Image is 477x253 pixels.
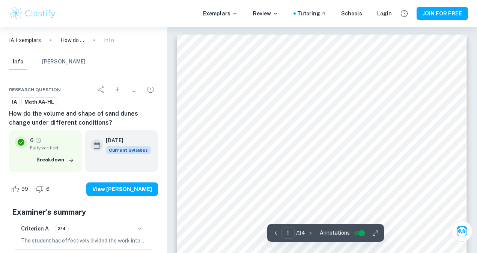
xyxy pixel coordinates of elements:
h6: How do the volume and shape of sand dunes change under different conditions? [9,109,158,127]
p: How do the volume and shape of sand dunes change under different conditions? [60,36,84,44]
p: Exemplars [203,9,238,18]
span: 6 [42,185,54,193]
p: Review [253,9,278,18]
span: Current Syllabus [106,146,151,154]
div: This exemplar is based on the current syllabus. Feel free to refer to it for inspiration/ideas wh... [106,146,151,154]
button: JOIN FOR FREE [417,7,468,20]
div: Like [9,183,32,195]
span: 99 [17,185,32,193]
h6: [DATE] [106,136,145,145]
a: IA [9,97,20,107]
div: Dislike [34,183,54,195]
span: Math AA-HL [22,98,57,106]
p: 6 [30,136,33,145]
span: Research question [9,86,61,93]
span: Fully verified [30,145,76,151]
span: IA [9,98,20,106]
div: Bookmark [126,82,141,97]
div: Report issue [143,82,158,97]
button: Info [9,54,27,70]
p: Info [104,36,114,44]
a: IA Exemplars [9,36,41,44]
a: Tutoring [297,9,326,18]
img: Clastify logo [9,6,57,21]
a: Grade fully verified [35,137,42,144]
div: Share [93,82,108,97]
button: View [PERSON_NAME] [86,182,158,196]
a: Schools [341,9,362,18]
h6: Criterion A [21,224,49,233]
span: 2/4 [55,225,68,232]
span: Annotations [320,229,350,237]
h5: Examiner's summary [12,206,155,218]
a: Login [377,9,392,18]
a: Math AA-HL [21,97,57,107]
p: / 34 [296,229,305,237]
button: Breakdown [35,154,76,166]
button: [PERSON_NAME] [42,54,86,70]
div: Download [110,82,125,97]
button: Ask Clai [451,221,472,242]
p: The student has effectively divided the work into clear sections, including an introduction, body... [21,236,146,245]
button: Help and Feedback [398,7,411,20]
